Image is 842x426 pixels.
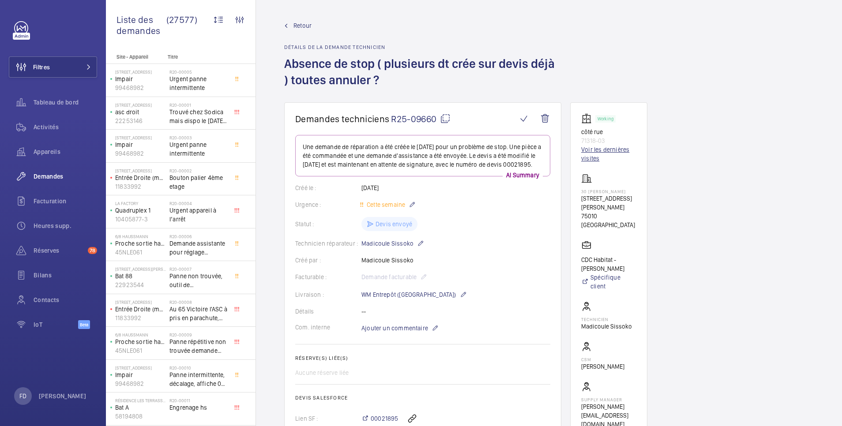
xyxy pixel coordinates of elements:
span: R25-09660 [391,113,451,124]
p: côté rue [581,127,636,136]
span: Urgent panne intermittente [169,140,228,158]
p: WM Entrepôt ([GEOGRAPHIC_DATA]) [361,289,467,300]
span: Retour [293,21,312,30]
span: Appareils [34,147,97,156]
span: Contacts [34,295,97,304]
p: Working [598,117,613,120]
p: [STREET_ADDRESS] [115,102,166,108]
p: 58194808 [115,412,166,421]
p: CDC Habitat - [PERSON_NAME] [581,255,636,273]
p: 99468982 [115,149,166,158]
span: Facturation [34,197,97,206]
span: Panne répétitive non trouvée demande assistance expert technique [169,337,228,355]
p: Une demande de réparation a été créée le [DATE] pour un problème de stop. Une pièce a été command... [303,142,543,169]
p: Quadruplex 1 [115,206,166,215]
span: Beta [78,320,90,329]
p: Technicien [581,317,632,322]
p: 22923544 [115,280,166,289]
p: 11833992 [115,314,166,322]
p: 45NLE061 [115,346,166,355]
p: Résidence les Terrasse - [STREET_ADDRESS] [115,398,166,403]
h2: R20-00002 [169,168,228,173]
p: Madicoule Sissoko [581,322,632,331]
h2: Devis Salesforce [295,395,550,401]
a: Voir les dernières visites [581,145,636,163]
p: [STREET_ADDRESS][PERSON_NAME] [115,266,166,272]
h2: R20-00009 [169,332,228,337]
p: Madicoule Sissoko [361,238,424,249]
p: Proche sortie hall Pelletier [115,337,166,346]
h2: R20-00008 [169,299,228,305]
span: Urgent appareil à l’arrêt [169,206,228,224]
span: Ajouter un commentaire [361,324,428,333]
span: Engrenage hs [169,403,228,412]
span: Panne intermittente, décalage, affiche 0 au palier alors que l'appareil se trouve au 1er étage, c... [169,370,228,388]
h2: R20-00005 [169,69,228,75]
h2: Réserve(s) liée(s) [295,355,550,361]
p: CSM [581,357,624,362]
span: 78 [88,247,97,254]
p: 22253146 [115,116,166,125]
p: [STREET_ADDRESS] [115,135,166,140]
p: asc droit [115,108,166,116]
p: Titre [168,54,226,60]
p: 75010 [GEOGRAPHIC_DATA] [581,212,636,229]
span: Heures supp. [34,221,97,230]
img: elevator.svg [581,113,595,124]
p: Impair [115,140,166,149]
span: Demandes techniciens [295,113,389,124]
p: [STREET_ADDRESS] [115,168,166,173]
p: Bat A [115,403,166,412]
h2: R20-00006 [169,234,228,239]
p: Supply manager [581,397,636,402]
p: Bat 88 [115,272,166,280]
p: Entrée Droite (monte-charge) [115,173,166,182]
h2: R20-00003 [169,135,228,140]
span: Demandes [34,172,97,181]
h2: R20-00011 [169,398,228,403]
p: 45NLE061 [115,248,166,257]
span: Demande assistante pour réglage d'opérateurs porte cabine double accès [169,239,228,257]
p: [STREET_ADDRESS][PERSON_NAME] [581,194,636,212]
span: Activités [34,123,97,131]
span: Au 65 Victoire l'ASC à pris en parachute, toutes les sécu coupé, il est au 3 ème, asc sans machin... [169,305,228,322]
p: 99468982 [115,83,166,92]
button: Filtres [9,56,97,78]
span: IoT [34,320,78,329]
span: Bouton palier 4ème etage [169,173,228,191]
p: [PERSON_NAME] [39,392,86,400]
p: AI Summary [503,171,543,179]
p: Entrée Droite (monte-charge) [115,305,166,314]
span: Liste des demandes [117,14,166,36]
span: Trouvé chez Sodica mais dispo le [DATE] [URL][DOMAIN_NAME] [169,108,228,125]
p: 71318-03 [581,136,636,145]
span: Tableau de bord [34,98,97,107]
p: Impair [115,75,166,83]
h2: R20-00001 [169,102,228,108]
p: [STREET_ADDRESS] [115,365,166,370]
p: [STREET_ADDRESS] [115,69,166,75]
span: Cette semaine [365,201,405,208]
p: 6/8 Haussmann [115,332,166,337]
span: Urgent panne intermittente [169,75,228,92]
p: FD [19,392,26,400]
p: 10405877-3 [115,215,166,224]
p: [STREET_ADDRESS] [115,299,166,305]
h2: R20-00007 [169,266,228,272]
h2: R20-00010 [169,365,228,370]
a: 00021895 [361,414,398,423]
p: 6/8 Haussmann [115,234,166,239]
span: Panne non trouvée, outil de déverouillouge impératif pour le diagnostic [169,272,228,289]
a: Spécifique client [581,273,636,291]
span: Bilans [34,271,97,280]
span: Réserves [34,246,84,255]
p: Site - Appareil [106,54,164,60]
span: 00021895 [371,414,398,423]
span: Filtres [33,63,50,71]
p: La Factory [115,201,166,206]
p: [PERSON_NAME] [581,362,624,371]
p: 30 [PERSON_NAME] [581,189,636,194]
h1: Absence de stop ( plusieurs dt crée sur devis déjà ) toutes annuler ? [284,56,561,102]
h2: Détails de la demande technicien [284,44,561,50]
p: Proche sortie hall Pelletier [115,239,166,248]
